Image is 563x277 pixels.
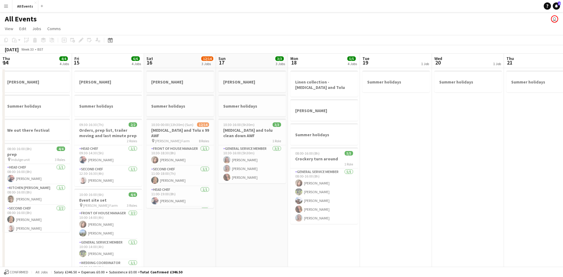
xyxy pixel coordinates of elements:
[290,71,358,97] app-job-card: Linen collection - [MEDICAL_DATA] and Tolu
[74,127,142,138] h3: Orders, prep list, trailer moving and last minute prep
[290,56,298,61] span: Mon
[347,56,356,61] span: 5/5
[218,119,286,183] div: 10:30-16:00 (5h30m)3/3[MEDICAL_DATA] and tolu clean down AWF1 RoleGeneral service member3/310:30-...
[132,61,141,66] div: 4 Jobs
[83,203,118,208] span: [PERSON_NAME] Farm
[2,152,70,157] h3: prep
[2,127,70,133] h3: We out there festival
[74,71,142,92] app-job-card: [PERSON_NAME]
[2,56,10,61] span: Thu
[146,56,153,61] span: Sat
[2,205,70,234] app-card-role: Second Chef2/208:00-16:00 (8h)[PERSON_NAME][PERSON_NAME]
[146,71,214,92] div: [PERSON_NAME]
[2,184,70,205] app-card-role: Kitchen [PERSON_NAME]1/108:00-16:00 (8h)[PERSON_NAME]
[11,157,30,162] span: Indulge unit
[30,25,44,33] a: Jobs
[2,103,70,109] h3: Summer holidays
[272,139,281,143] span: 1 Role
[290,156,358,162] h3: Crockery turn around
[146,207,214,227] app-card-role: Wedding Coordinator1/1
[2,95,70,116] app-job-card: Summer holidays
[32,26,41,31] span: Jobs
[275,56,284,61] span: 3/3
[2,25,16,33] a: View
[290,108,358,113] h3: [PERSON_NAME]
[289,59,298,66] span: 18
[344,162,353,166] span: 1 Role
[146,79,214,85] h3: [PERSON_NAME]
[140,270,182,274] span: Total Confirmed £346.50
[201,56,213,61] span: 12/14
[54,270,182,274] div: Salary £346.50 + Expenses £0.00 + Subsistence £0.00 =
[551,15,558,23] app-user-avatar: Sarah Chapman
[276,61,285,66] div: 3 Jobs
[218,95,286,116] app-job-card: Summer holidays
[34,270,49,274] span: All jobs
[55,157,65,162] span: 3 Roles
[145,59,153,66] span: 16
[74,95,142,116] app-job-card: Summer holidays
[5,14,37,24] h1: All Events
[146,95,214,116] app-job-card: Summer holidays
[129,122,137,127] span: 2/2
[74,210,142,239] app-card-role: Front of House Manager2/210:00-14:00 (4h)[PERSON_NAME][PERSON_NAME]
[74,56,79,61] span: Fri
[129,192,137,197] span: 4/4
[2,143,70,232] app-job-card: 08:00-16:00 (8h)4/4prep Indulge unit3 RolesHead Chef1/108:00-16:00 (8h)[PERSON_NAME]Kitchen [PERS...
[74,119,142,186] app-job-card: 09:30-16:30 (7h)2/2Orders, prep list, trailer moving and last minute prep2 RolesHead Chef1/109:30...
[17,25,29,33] a: Edit
[146,119,214,208] app-job-card: 10:30-00:00 (13h30m) (Sun)12/14[MEDICAL_DATA] and Tolu x 99 AWF [PERSON_NAME] Farm8 RolesFront of...
[19,26,26,31] span: Edit
[290,147,358,224] app-job-card: 08:00-16:00 (8h)5/5Crockery turn around1 RoleGeneral service member5/508:00-16:00 (8h)[PERSON_NAM...
[218,71,286,92] app-job-card: [PERSON_NAME]
[2,71,70,92] app-job-card: [PERSON_NAME]
[74,59,79,66] span: 15
[361,59,369,66] span: 19
[3,269,29,275] button: Confirmed
[74,79,142,85] h3: [PERSON_NAME]
[553,2,560,10] a: 2
[74,166,142,186] app-card-role: Second Chef1/112:30-16:30 (4h)[PERSON_NAME]
[290,132,358,137] h3: Summer holidays
[146,103,214,109] h3: Summer holidays
[290,123,358,145] app-job-card: Summer holidays
[131,56,140,61] span: 6/6
[434,71,502,92] app-job-card: Summer holidays
[79,192,104,197] span: 10:00-16:00 (6h)
[20,47,35,52] span: Week 33
[57,146,65,151] span: 4/4
[362,71,430,92] app-job-card: Summer holidays
[199,139,209,143] span: 8 Roles
[79,122,104,127] span: 09:30-16:30 (7h)
[12,0,38,12] button: All Events
[345,151,353,156] span: 5/5
[434,56,442,61] span: Wed
[60,61,69,66] div: 4 Jobs
[505,59,514,66] span: 21
[74,239,142,260] app-card-role: General service member1/110:00-14:00 (4h)[PERSON_NAME]
[506,56,514,61] span: Thu
[273,122,281,127] span: 3/3
[2,59,10,66] span: 14
[558,2,561,5] span: 2
[218,56,226,61] span: Sun
[218,79,286,85] h3: [PERSON_NAME]
[290,79,358,90] h3: Linen collection - [MEDICAL_DATA] and Tolu
[127,203,137,208] span: 3 Roles
[362,79,430,85] h3: Summer holidays
[218,145,286,183] app-card-role: General service member3/310:30-16:00 (5h30m)[PERSON_NAME][PERSON_NAME][PERSON_NAME]
[223,122,255,127] span: 10:30-16:00 (5h30m)
[218,127,286,138] h3: [MEDICAL_DATA] and tolu clean down AWF
[74,103,142,109] h3: Summer holidays
[421,61,429,66] div: 1 Job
